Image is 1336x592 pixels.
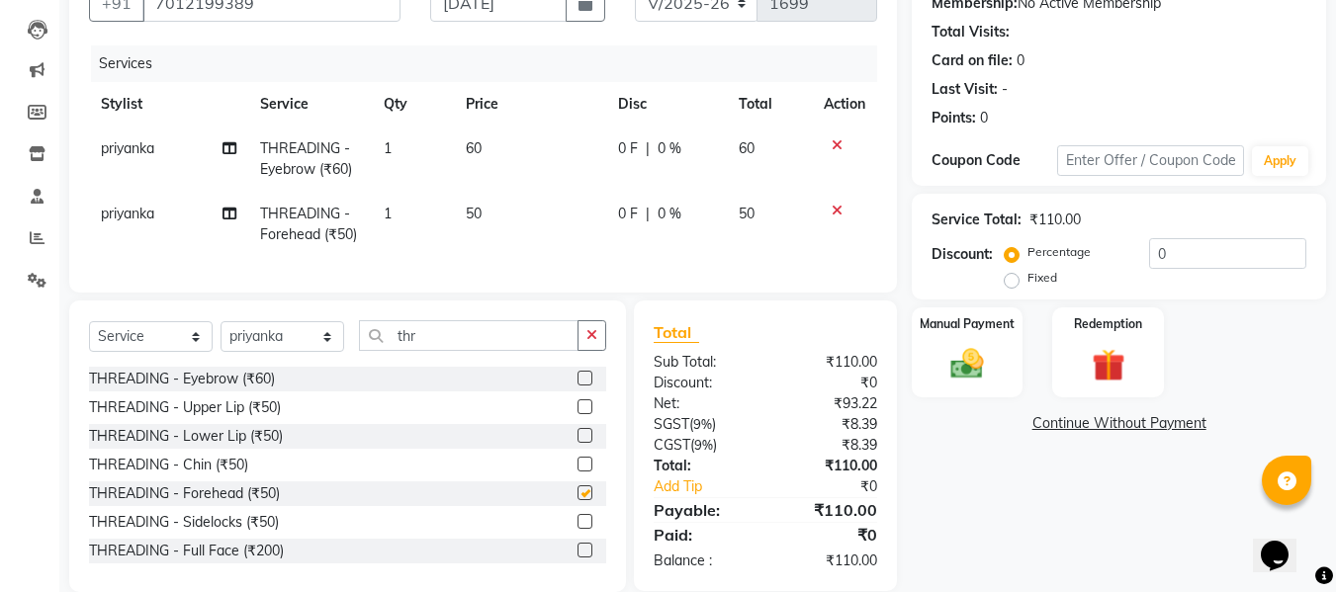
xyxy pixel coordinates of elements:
label: Manual Payment [920,315,1015,333]
span: 9% [694,437,713,453]
th: Stylist [89,82,248,127]
span: priyanka [101,139,154,157]
div: Last Visit: [932,79,998,100]
div: ( ) [639,435,765,456]
div: ₹110.00 [765,352,892,373]
div: Total: [639,456,765,476]
div: ₹110.00 [765,550,892,571]
div: ₹0 [765,523,892,547]
label: Percentage [1027,243,1091,261]
div: Total Visits: [932,22,1010,42]
div: THREADING - Full Face (₹200) [89,541,284,561]
div: 0 [980,108,988,128]
span: THREADING - Forehead (₹50) [260,205,357,243]
div: Service Total: [932,210,1022,230]
span: 50 [466,205,482,222]
span: CGST [654,436,690,454]
div: THREADING - Upper Lip (₹50) [89,397,281,418]
div: Balance : [639,550,765,571]
div: Points: [932,108,976,128]
span: | [646,204,650,224]
div: Sub Total: [639,352,765,373]
span: SGST [654,415,689,433]
input: Search or Scan [359,320,579,351]
div: THREADING - Forehead (₹50) [89,483,280,504]
a: Add Tip [639,476,786,497]
div: THREADING - Eyebrow (₹60) [89,369,275,389]
div: THREADING - Sidelocks (₹50) [89,512,279,533]
span: 0 F [618,204,638,224]
div: ₹8.39 [765,414,892,435]
div: Services [91,45,892,82]
div: ₹110.00 [765,456,892,476]
span: Total [654,322,699,343]
span: 9% [693,416,712,432]
span: priyanka [101,205,154,222]
th: Disc [606,82,727,127]
div: ₹0 [765,373,892,393]
div: Paid: [639,523,765,547]
div: ₹110.00 [765,498,892,522]
th: Price [454,82,606,127]
div: THREADING - Lower Lip (₹50) [89,426,283,447]
label: Fixed [1027,269,1057,287]
th: Service [248,82,372,127]
div: Payable: [639,498,765,522]
span: 1 [384,205,392,222]
button: Apply [1252,146,1308,176]
div: Coupon Code [932,150,1056,171]
div: - [1002,79,1008,100]
span: 60 [739,139,755,157]
div: Discount: [932,244,993,265]
span: 0 % [658,204,681,224]
div: Discount: [639,373,765,393]
div: 0 [1017,50,1024,71]
div: ₹93.22 [765,393,892,414]
div: Net: [639,393,765,414]
div: ₹0 [787,476,893,497]
span: 60 [466,139,482,157]
th: Action [812,82,877,127]
iframe: chat widget [1253,513,1316,572]
span: THREADING - Eyebrow (₹60) [260,139,352,178]
label: Redemption [1074,315,1142,333]
div: ₹110.00 [1029,210,1081,230]
span: 0 F [618,138,638,159]
a: Continue Without Payment [916,413,1322,434]
th: Total [727,82,812,127]
span: 1 [384,139,392,157]
div: THREADING - Chin (₹50) [89,455,248,475]
div: ( ) [639,414,765,435]
img: _gift.svg [1082,345,1135,385]
th: Qty [372,82,454,127]
img: _cash.svg [940,345,994,382]
div: ₹8.39 [765,435,892,456]
input: Enter Offer / Coupon Code [1057,145,1244,176]
div: Card on file: [932,50,1013,71]
span: | [646,138,650,159]
span: 50 [739,205,755,222]
span: 0 % [658,138,681,159]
